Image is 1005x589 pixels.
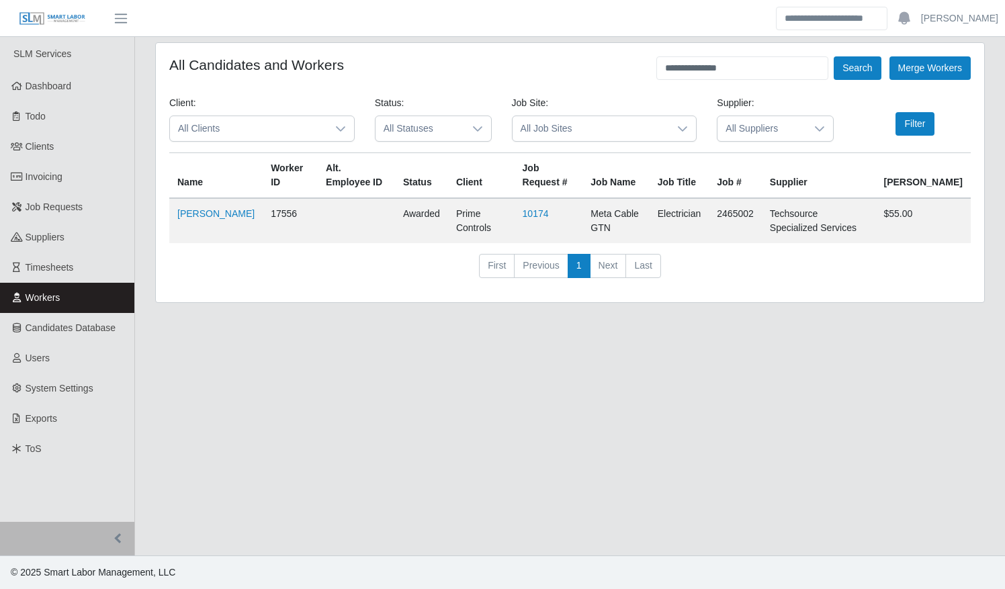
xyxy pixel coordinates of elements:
td: awarded [395,198,448,243]
td: 17556 [263,198,318,243]
a: [PERSON_NAME] [177,208,255,219]
span: Todo [26,111,46,122]
img: SLM Logo [19,11,86,26]
a: 1 [568,254,591,278]
nav: pagination [169,254,971,289]
td: $55.00 [875,198,971,243]
label: Client: [169,96,196,110]
th: Job Title [650,153,709,199]
span: All Job Sites [513,116,670,141]
span: Suppliers [26,232,64,242]
a: 10174 [523,208,549,219]
td: Meta Cable GTN [582,198,649,243]
td: Techsource Specialized Services [762,198,876,243]
td: Electrician [650,198,709,243]
th: Job # [709,153,762,199]
th: [PERSON_NAME] [875,153,971,199]
td: Prime Controls [448,198,515,243]
th: Name [169,153,263,199]
label: Status: [375,96,404,110]
span: System Settings [26,383,93,394]
span: Timesheets [26,262,74,273]
th: Job Name [582,153,649,199]
h4: All Candidates and Workers [169,56,344,73]
button: Merge Workers [889,56,971,80]
th: Job Request # [515,153,583,199]
button: Filter [895,112,934,136]
span: All Statuses [376,116,464,141]
span: Invoicing [26,171,62,182]
th: Worker ID [263,153,318,199]
label: Job Site: [512,96,548,110]
span: All Suppliers [717,116,806,141]
span: Clients [26,141,54,152]
span: SLM Services [13,48,71,59]
button: Search [834,56,881,80]
span: Dashboard [26,81,72,91]
span: Exports [26,413,57,424]
th: Supplier [762,153,876,199]
th: Status [395,153,448,199]
span: All Clients [170,116,327,141]
span: Users [26,353,50,363]
span: Workers [26,292,60,303]
span: Candidates Database [26,322,116,333]
input: Search [776,7,887,30]
span: Job Requests [26,201,83,212]
span: ToS [26,443,42,454]
a: [PERSON_NAME] [921,11,998,26]
th: Client [448,153,515,199]
th: Alt. Employee ID [318,153,395,199]
span: © 2025 Smart Labor Management, LLC [11,567,175,578]
label: Supplier: [717,96,754,110]
td: 2465002 [709,198,762,243]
